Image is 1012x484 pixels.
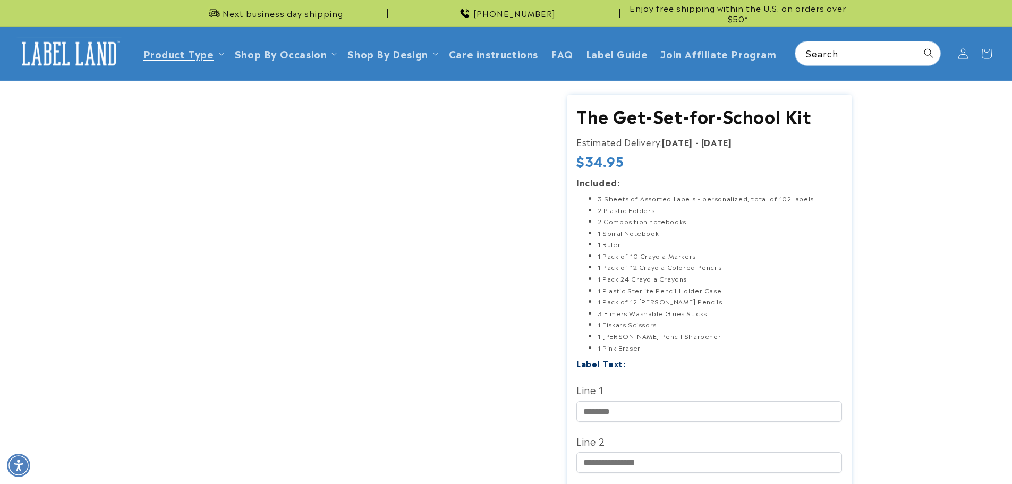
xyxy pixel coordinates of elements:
[598,285,842,296] li: 1 Plastic Sterlite Pencil Holder Case
[143,46,214,61] a: Product Type
[347,46,428,61] a: Shop By Design
[789,434,1001,473] iframe: Gorgias Floating Chat
[654,41,783,66] a: Join Affiliate Program
[624,3,852,23] span: Enjoy free shipping within the U.S. on orders over $50*
[598,205,842,216] li: 2 Plastic Folders
[137,41,228,66] summary: Product Type
[223,8,343,19] span: Next business day shipping
[598,216,842,227] li: 2 Composition notebooks
[695,135,699,148] strong: -
[12,33,126,74] a: Label Land
[598,273,842,285] li: 1 Pack 24 Crayola Crayons
[443,41,545,66] a: Care instructions
[598,193,842,205] li: 3 Sheets of Assorted Labels – personalized, total of 102 labels
[551,47,573,60] span: FAQ
[576,105,842,127] h1: The Get-Set-for-School Kit
[228,41,342,66] summary: Shop By Occasion
[662,135,693,148] strong: [DATE]
[660,47,776,60] span: Join Affiliate Program
[449,47,538,60] span: Care instructions
[598,308,842,319] li: 3 Elmers Washable Glues Sticks
[598,227,842,239] li: 1 Spiral Notebook
[16,37,122,70] img: Label Land
[576,381,842,398] label: Line 1
[598,296,842,308] li: 1 Pack of 12 [PERSON_NAME] Pencils
[586,47,648,60] span: Label Guide
[7,454,30,477] div: Accessibility Menu
[576,176,619,189] strong: Included:
[473,8,556,19] span: [PHONE_NUMBER]
[235,47,327,60] span: Shop By Occasion
[576,432,842,449] label: Line 2
[598,261,842,273] li: 1 Pack of 12 Crayola Colored Pencils
[580,41,654,66] a: Label Guide
[598,330,842,342] li: 1 [PERSON_NAME] Pencil Sharpener
[598,342,842,354] li: 1 Pink Eraser
[545,41,580,66] a: FAQ
[598,250,842,262] li: 1 Pack of 10 Crayola Markers
[576,152,624,169] span: $34.95
[341,41,442,66] summary: Shop By Design
[598,319,842,330] li: 1 Fiskars Scissors
[917,41,940,65] button: Search
[576,134,842,150] p: Estimated Delivery:
[598,239,842,250] li: 1 Ruler
[576,357,626,369] label: Label Text:
[701,135,732,148] strong: [DATE]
